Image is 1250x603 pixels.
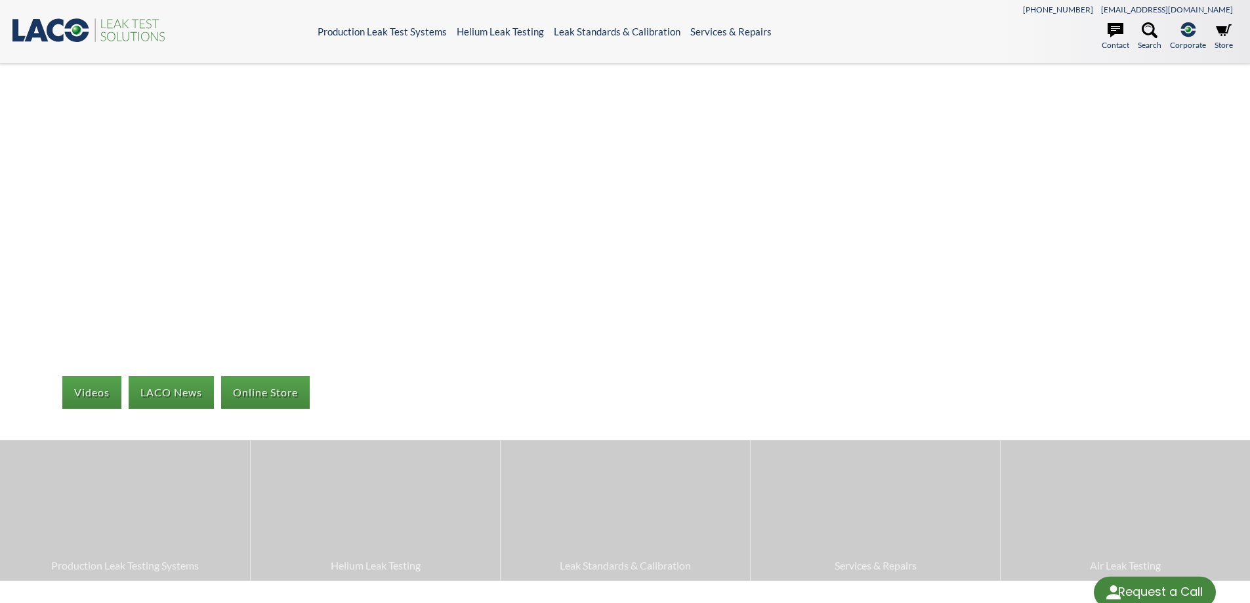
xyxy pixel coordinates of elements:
[318,26,447,37] a: Production Leak Test Systems
[129,376,214,409] a: LACO News
[1103,582,1124,603] img: round button
[457,26,544,37] a: Helium Leak Testing
[1023,5,1093,14] a: [PHONE_NUMBER]
[251,440,500,580] a: Helium Leak Testing
[257,557,493,574] span: Helium Leak Testing
[757,557,993,574] span: Services & Repairs
[1170,39,1206,51] span: Corporate
[507,557,743,574] span: Leak Standards & Calibration
[1102,22,1129,51] a: Contact
[7,557,243,574] span: Production Leak Testing Systems
[1215,22,1233,51] a: Store
[554,26,680,37] a: Leak Standards & Calibration
[62,376,121,409] a: Videos
[751,440,1000,580] a: Services & Repairs
[1001,440,1250,580] a: Air Leak Testing
[1101,5,1233,14] a: [EMAIL_ADDRESS][DOMAIN_NAME]
[1007,557,1243,574] span: Air Leak Testing
[690,26,772,37] a: Services & Repairs
[501,440,750,580] a: Leak Standards & Calibration
[221,376,310,409] a: Online Store
[1138,22,1161,51] a: Search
